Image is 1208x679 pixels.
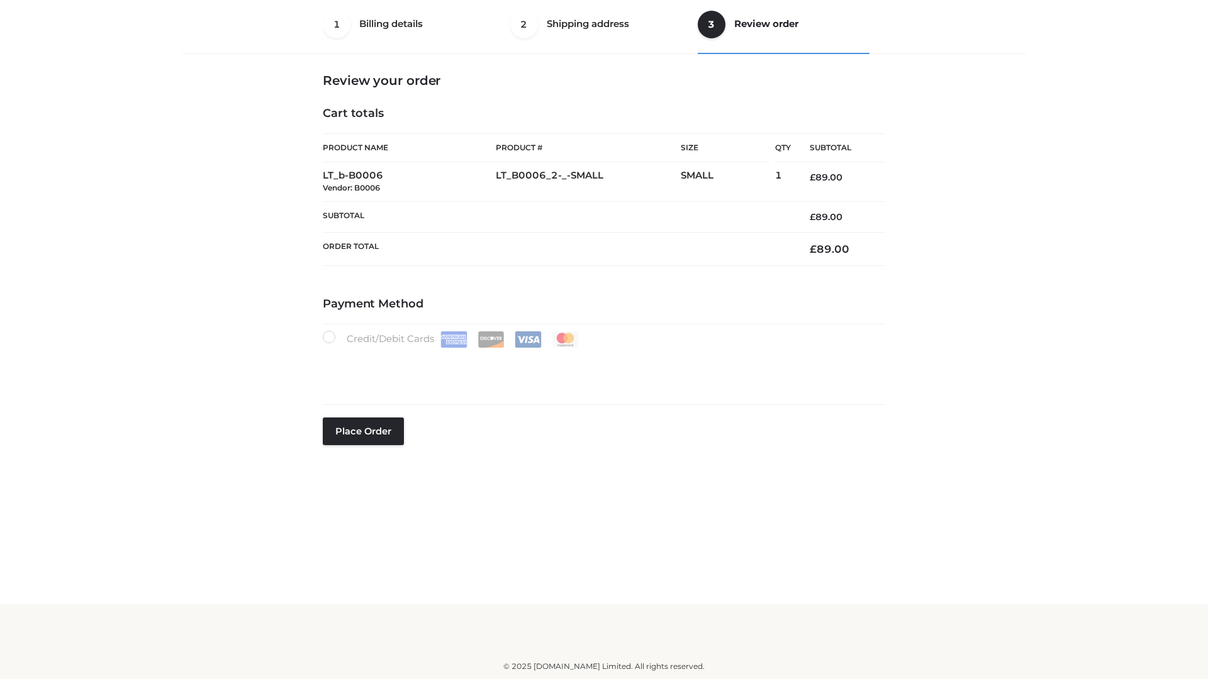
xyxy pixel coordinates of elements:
th: Subtotal [791,134,885,162]
span: £ [810,243,817,255]
span: £ [810,211,815,223]
h3: Review your order [323,73,885,88]
h4: Cart totals [323,107,885,121]
button: Place order [323,417,404,445]
td: LT_B0006_2-_-SMALL [496,162,681,202]
img: Visa [515,331,542,348]
th: Order Total [323,233,791,266]
th: Qty [775,133,791,162]
th: Product Name [323,133,496,162]
bdi: 89.00 [810,172,842,183]
td: LT_b-B0006 [323,162,496,202]
img: Mastercard [552,331,579,348]
bdi: 89.00 [810,211,842,223]
th: Subtotal [323,201,791,232]
span: £ [810,172,815,183]
div: © 2025 [DOMAIN_NAME] Limited. All rights reserved. [187,660,1021,673]
label: Credit/Debit Cards [323,331,580,348]
iframe: Secure payment input frame [320,345,883,391]
th: Size [681,134,769,162]
bdi: 89.00 [810,243,849,255]
td: 1 [775,162,791,202]
small: Vendor: B0006 [323,183,380,192]
img: Amex [440,331,467,348]
h4: Payment Method [323,297,885,311]
img: Discover [478,331,505,348]
th: Product # [496,133,681,162]
td: SMALL [681,162,775,202]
